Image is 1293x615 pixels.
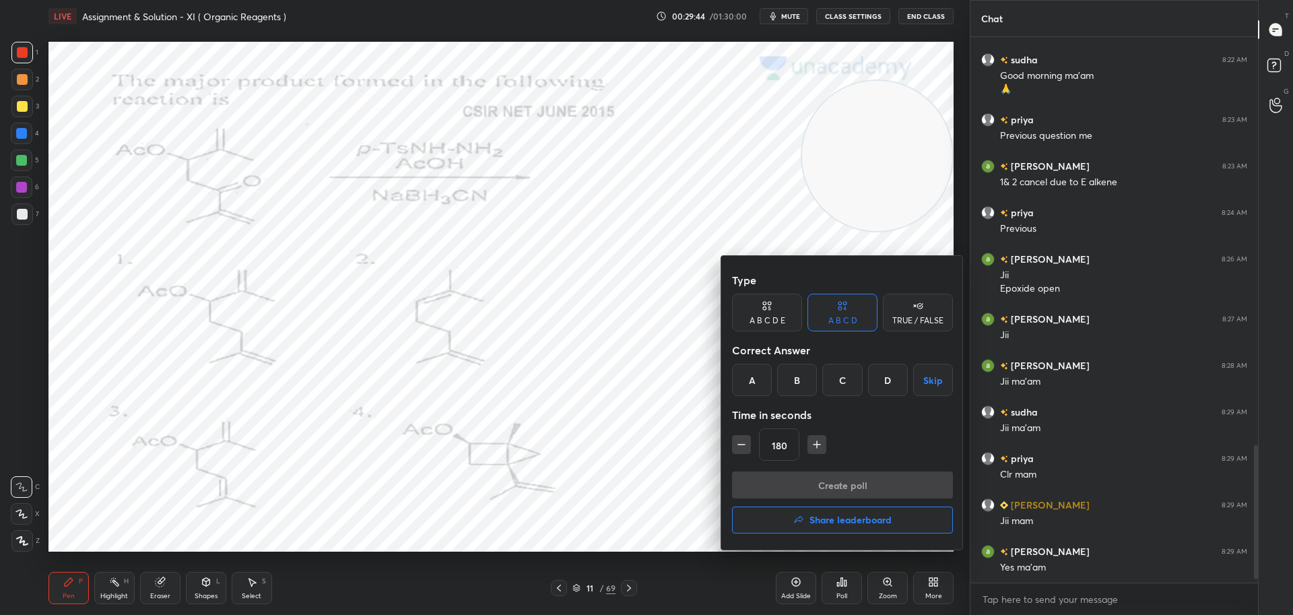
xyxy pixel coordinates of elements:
div: A [732,364,772,396]
div: B [777,364,817,396]
div: Type [732,267,953,294]
div: A B C D E [750,317,785,325]
button: Skip [913,364,953,396]
h4: Share leaderboard [809,515,892,525]
div: Time in seconds [732,401,953,428]
div: TRUE / FALSE [892,317,943,325]
div: A B C D [828,317,857,325]
div: Correct Answer [732,337,953,364]
button: Share leaderboard [732,507,953,533]
div: C [822,364,862,396]
div: D [868,364,908,396]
